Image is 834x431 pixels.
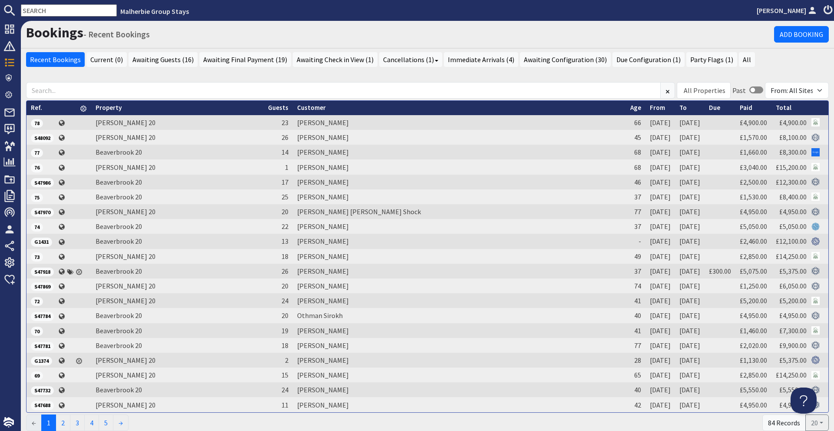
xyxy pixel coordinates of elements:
a: S47970 [31,207,54,216]
a: Bookings [26,24,83,41]
td: [DATE] [645,115,675,130]
span: S47986 [31,178,54,187]
a: £4,950.00 [740,311,767,320]
a: G1374 [31,356,52,365]
span: S47781 [31,342,54,351]
a: £4,950.00 [779,207,807,216]
span: 14 [281,148,288,156]
td: [PERSON_NAME] [293,382,626,397]
a: £1,130.00 [740,356,767,365]
a: £9,900.00 [779,341,807,350]
td: [PERSON_NAME] [293,115,626,130]
a: S47869 [31,282,54,290]
td: [DATE] [645,249,675,264]
a: Beaverbrook 20 [96,385,142,394]
td: [DATE] [675,308,705,323]
span: 13 [281,237,288,245]
a: £5,550.00 [779,385,807,394]
td: [DATE] [675,204,705,219]
td: [PERSON_NAME] [293,145,626,159]
a: [PERSON_NAME] 20 [96,133,156,142]
input: SEARCH [21,4,117,17]
a: £5,550.00 [740,385,767,394]
a: £4,900.00 [740,118,767,127]
a: To [679,103,687,112]
td: [DATE] [645,264,675,278]
a: Customer [297,103,326,112]
a: [PERSON_NAME] [757,5,818,16]
td: 77 [626,338,645,353]
span: 72 [31,297,43,306]
th: Due [705,101,735,115]
a: Beaverbrook 20 [96,178,142,186]
img: Referer: Sleeps 12 [811,178,820,186]
a: £8,300.00 [779,148,807,156]
td: [DATE] [675,264,705,278]
a: £3,040.00 [740,163,767,172]
span: S48092 [31,134,54,143]
span: 73 [31,252,43,261]
div: Combobox [677,82,731,99]
td: 41 [626,293,645,308]
a: Beaverbrook 20 [96,311,142,320]
a: [PERSON_NAME] 20 [96,207,156,216]
a: Party Flags (1) [686,52,737,67]
td: 68 [626,145,645,159]
td: [PERSON_NAME] [293,159,626,174]
span: 76 [31,163,43,172]
img: Referer: Malherbie Group Stays [811,252,820,260]
td: [PERSON_NAME] [293,130,626,145]
td: [PERSON_NAME] [293,234,626,249]
a: £5,075.00 [740,267,767,275]
span: 78 [31,119,43,128]
a: £1,660.00 [740,148,767,156]
td: [DATE] [645,382,675,397]
img: Referer: Sleeps 12 [811,386,820,394]
td: [PERSON_NAME] [293,278,626,293]
a: £12,100.00 [776,237,807,245]
td: [DATE] [675,159,705,174]
td: [DATE] [645,189,675,204]
span: 25 [281,192,288,201]
a: 76 [31,162,43,171]
a: £4,950.00 [779,311,807,320]
span: S47869 [31,282,54,291]
td: [DATE] [645,145,675,159]
td: [PERSON_NAME] [293,293,626,308]
span: S47732 [31,386,54,395]
a: Cancellations (1) [379,52,442,67]
span: S47970 [31,208,54,217]
span: 19 [281,326,288,335]
a: S47918 [31,267,54,275]
a: £7,300.00 [779,326,807,335]
td: [DATE] [645,308,675,323]
span: 15 [281,371,288,379]
span: 20 [281,282,288,290]
span: 24 [281,385,288,394]
a: £5,050.00 [740,222,767,231]
a: S47781 [31,341,54,350]
a: £12,300.00 [776,178,807,186]
td: [DATE] [645,219,675,234]
td: [DATE] [675,130,705,145]
a: Recent Bookings [26,52,85,67]
a: 2 [56,414,70,431]
a: Property [96,103,122,112]
a: Awaiting Check in View (1) [293,52,377,67]
span: 26 [281,267,288,275]
td: [PERSON_NAME] [293,264,626,278]
img: Referer: Sleeps 12 [811,282,820,290]
a: £300.00 [709,267,731,275]
span: S47688 [31,401,54,410]
td: [DATE] [675,189,705,204]
td: [DATE] [675,145,705,159]
a: 3 [70,414,85,431]
a: £1,250.00 [740,282,767,290]
div: Past [732,85,746,96]
span: 11 [281,401,288,409]
span: 69 [31,371,43,380]
a: [PERSON_NAME] 20 [96,356,156,365]
a: £2,850.00 [740,252,767,261]
a: 70 [31,326,43,335]
a: £2,500.00 [740,178,767,186]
